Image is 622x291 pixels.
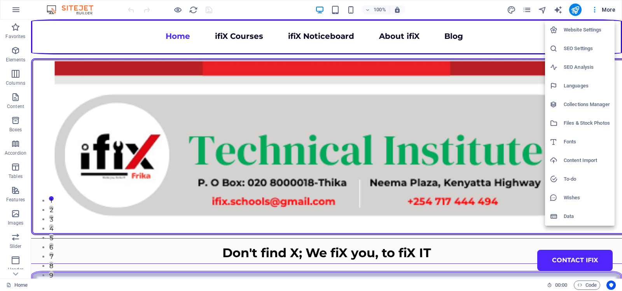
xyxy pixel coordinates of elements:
h6: Languages [564,81,610,91]
h6: Fonts [564,137,610,146]
h6: Website Settings [564,25,610,35]
h6: Collections Manager [564,100,610,109]
h6: SEO Settings [564,44,610,53]
h6: Data [564,212,610,221]
h6: To-do [564,174,610,184]
h6: Content Import [564,156,610,165]
h6: Files & Stock Photos [564,118,610,128]
h6: Wishes [564,193,610,202]
h6: SEO Analysis [564,63,610,72]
